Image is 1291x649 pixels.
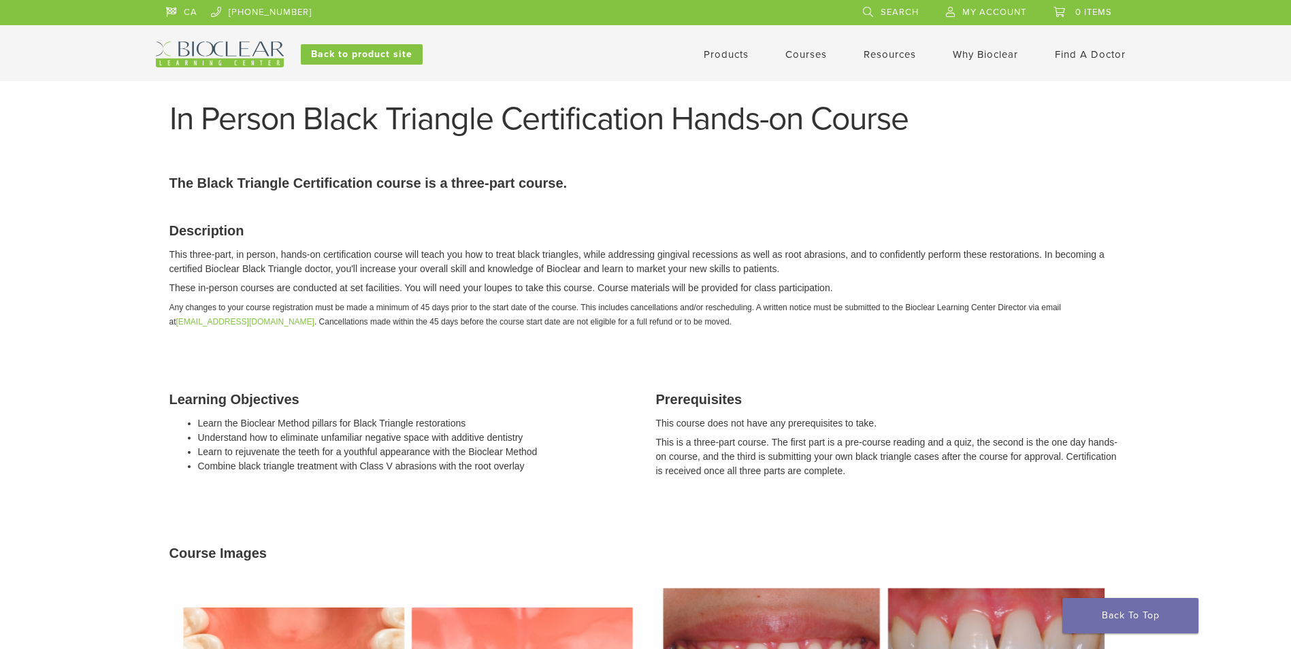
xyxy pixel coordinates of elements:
a: Back To Top [1062,598,1198,633]
em: Any changes to your course registration must be made a minimum of 45 days prior to the start date... [169,303,1061,327]
h3: Learning Objectives [169,389,636,410]
p: This course does not have any prerequisites to take. [656,416,1122,431]
h1: In Person Black Triangle Certification Hands-on Course [169,103,1122,135]
li: Understand how to eliminate unfamiliar negative space with additive dentistry [198,431,636,445]
li: Combine black triangle treatment with Class V abrasions with the root overlay [198,459,636,473]
a: Products [704,48,749,61]
p: This three-part, in person, hands-on certification course will teach you how to treat black trian... [169,248,1122,276]
a: Why Bioclear [953,48,1018,61]
p: This is a three-part course. The first part is a pre-course reading and a quiz, the second is the... [656,435,1122,478]
p: These in-person courses are conducted at set facilities. You will need your loupes to take this c... [169,281,1122,295]
p: The Black Triangle Certification course is a three-part course. [169,173,1122,193]
img: Bioclear [156,41,284,67]
li: Learn to rejuvenate the teeth for a youthful appearance with the Bioclear Method [198,445,636,459]
li: Learn the Bioclear Method pillars for Black Triangle restorations [198,416,636,431]
span: My Account [962,7,1026,18]
a: [EMAIL_ADDRESS][DOMAIN_NAME] [176,317,314,327]
a: Back to product site [301,44,423,65]
span: 0 items [1075,7,1112,18]
h3: Course Images [169,543,1122,563]
h3: Description [169,220,1122,241]
h3: Prerequisites [656,389,1122,410]
a: Find A Doctor [1055,48,1126,61]
span: Search [881,7,919,18]
a: Resources [864,48,916,61]
a: Courses [785,48,827,61]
